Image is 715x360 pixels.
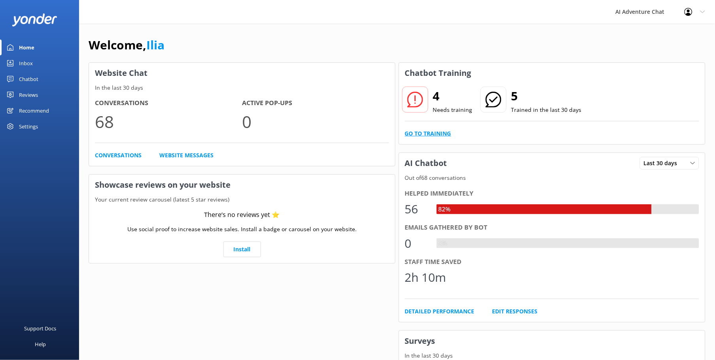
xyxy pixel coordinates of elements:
[242,98,389,108] h4: Active Pop-ups
[511,106,582,114] p: Trained in the last 30 days
[89,195,395,204] p: Your current review carousel (latest 5 star reviews)
[405,188,699,199] div: Helped immediately
[89,63,395,83] h3: Website Chat
[242,108,389,135] p: 0
[405,268,446,287] div: 2h 10m
[399,351,705,360] p: In the last 30 days
[204,210,280,220] div: There’s no reviews yet ⭐
[89,175,395,195] h3: Showcase reviews on your website
[95,151,142,160] a: Conversations
[89,36,165,55] h1: Welcome,
[12,13,57,26] img: yonder-white-logo.png
[433,87,473,106] h2: 4
[159,151,214,160] a: Website Messages
[644,159,682,168] span: Last 30 days
[405,129,451,138] a: Go to Training
[405,257,699,267] div: Staff time saved
[405,200,429,219] div: 56
[511,87,582,106] h2: 5
[437,238,449,249] div: 0%
[399,153,453,173] h3: AI Chatbot
[95,98,242,108] h4: Conversations
[405,222,699,233] div: Emails gathered by bot
[19,55,33,71] div: Inbox
[223,241,261,257] a: Install
[127,225,357,234] p: Use social proof to increase website sales. Install a badge or carousel on your website.
[19,87,38,103] div: Reviews
[146,37,165,53] a: Ilia
[89,83,395,92] p: In the last 30 days
[19,119,38,134] div: Settings
[405,307,475,316] a: Detailed Performance
[399,331,705,351] h3: Surveys
[492,307,538,316] a: Edit Responses
[433,106,473,114] p: Needs training
[19,71,38,87] div: Chatbot
[437,204,453,215] div: 82%
[95,108,242,135] p: 68
[399,173,705,182] p: Out of 68 conversations
[399,63,477,83] h3: Chatbot Training
[405,234,429,253] div: 0
[25,320,57,336] div: Support Docs
[19,40,34,55] div: Home
[19,103,49,119] div: Recommend
[35,336,46,352] div: Help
